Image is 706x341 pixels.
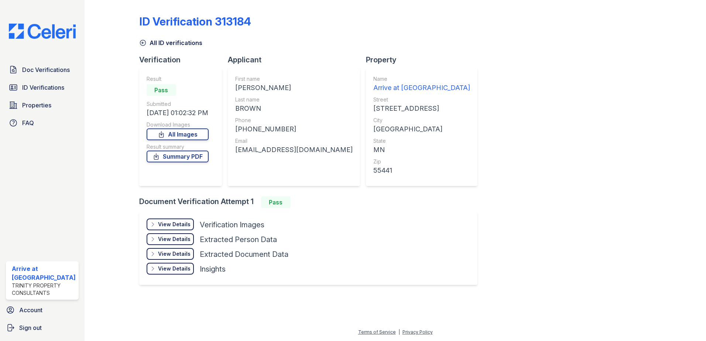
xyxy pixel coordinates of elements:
[22,83,64,92] span: ID Verifications
[228,55,366,65] div: Applicant
[147,84,176,96] div: Pass
[200,264,226,274] div: Insights
[373,103,470,114] div: [STREET_ADDRESS]
[158,250,191,258] div: View Details
[139,38,202,47] a: All ID verifications
[235,117,353,124] div: Phone
[6,98,79,113] a: Properties
[147,143,209,151] div: Result summary
[235,75,353,83] div: First name
[235,145,353,155] div: [EMAIL_ADDRESS][DOMAIN_NAME]
[158,235,191,243] div: View Details
[158,265,191,272] div: View Details
[139,55,228,65] div: Verification
[12,282,76,297] div: Trinity Property Consultants
[147,151,209,162] a: Summary PDF
[373,75,470,93] a: Name Arrive at [GEOGRAPHIC_DATA]
[200,249,288,259] div: Extracted Document Data
[235,137,353,145] div: Email
[6,62,79,77] a: Doc Verifications
[398,329,400,335] div: |
[261,196,291,208] div: Pass
[147,108,209,118] div: [DATE] 01:02:32 PM
[22,101,51,110] span: Properties
[22,65,70,74] span: Doc Verifications
[12,264,76,282] div: Arrive at [GEOGRAPHIC_DATA]
[6,116,79,130] a: FAQ
[373,83,470,93] div: Arrive at [GEOGRAPHIC_DATA]
[19,306,42,314] span: Account
[147,100,209,108] div: Submitted
[139,15,251,28] div: ID Verification 313184
[200,234,277,245] div: Extracted Person Data
[373,117,470,124] div: City
[235,83,353,93] div: [PERSON_NAME]
[373,75,470,83] div: Name
[235,124,353,134] div: [PHONE_NUMBER]
[373,124,470,134] div: [GEOGRAPHIC_DATA]
[19,323,42,332] span: Sign out
[366,55,483,65] div: Property
[235,103,353,114] div: BROWN
[3,303,82,317] a: Account
[158,221,191,228] div: View Details
[373,137,470,145] div: State
[402,329,433,335] a: Privacy Policy
[3,320,82,335] a: Sign out
[373,165,470,176] div: 55441
[373,96,470,103] div: Street
[373,158,470,165] div: Zip
[147,128,209,140] a: All Images
[147,121,209,128] div: Download Images
[373,145,470,155] div: MN
[3,24,82,39] img: CE_Logo_Blue-a8612792a0a2168367f1c8372b55b34899dd931a85d93a1a3d3e32e68fde9ad4.png
[235,96,353,103] div: Last name
[139,196,483,208] div: Document Verification Attempt 1
[358,329,396,335] a: Terms of Service
[200,220,264,230] div: Verification Images
[6,80,79,95] a: ID Verifications
[22,118,34,127] span: FAQ
[147,75,209,83] div: Result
